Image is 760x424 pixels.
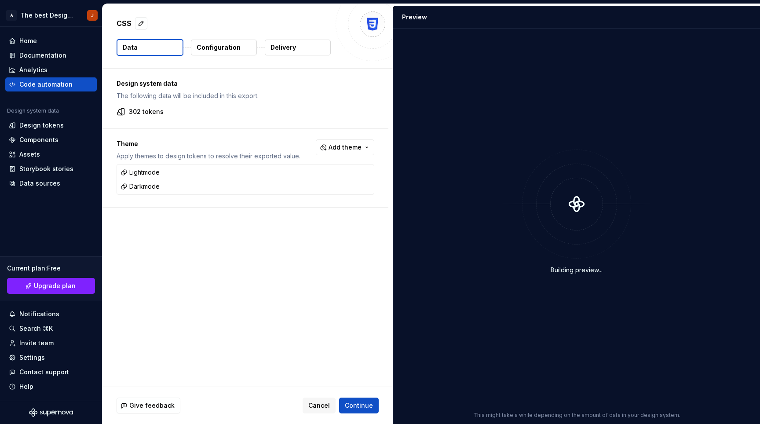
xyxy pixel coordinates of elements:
span: Add theme [329,143,362,152]
div: Components [19,135,58,144]
div: Documentation [19,51,66,60]
button: Notifications [5,307,97,321]
button: Search ⌘K [5,322,97,336]
a: Storybook stories [5,162,97,176]
a: Data sources [5,176,97,190]
div: Darkmode [121,182,160,191]
p: This might take a while depending on the amount of data in your design system. [473,412,680,419]
p: Apply themes to design tokens to resolve their exported value. [117,152,300,161]
div: The best Design System [20,11,77,20]
a: Analytics [5,63,97,77]
p: Configuration [197,43,241,52]
a: Components [5,133,97,147]
div: Lightmode [121,168,160,177]
p: 302 tokens [129,107,164,116]
div: Notifications [19,310,59,318]
a: Upgrade plan [7,278,95,294]
p: Delivery [270,43,296,52]
div: Code automation [19,80,73,89]
div: Settings [19,353,45,362]
span: Continue [345,401,373,410]
div: Building preview... [551,266,603,274]
div: Contact support [19,368,69,376]
p: Design system data [117,79,374,88]
button: Cancel [303,398,336,413]
div: Current plan : Free [7,264,95,273]
a: Assets [5,147,97,161]
div: Design tokens [19,121,64,130]
div: Data sources [19,179,60,188]
button: Contact support [5,365,97,379]
span: Cancel [308,401,330,410]
p: CSS [117,18,132,29]
p: The following data will be included in this export. [117,91,374,100]
div: A [6,10,17,21]
div: Search ⌘K [19,324,53,333]
a: Settings [5,351,97,365]
button: Data [117,39,183,56]
a: Code automation [5,77,97,91]
span: Give feedback [129,401,175,410]
svg: Supernova Logo [29,408,73,417]
div: Storybook stories [19,164,73,173]
div: Help [19,382,33,391]
span: Upgrade plan [34,281,76,290]
a: Documentation [5,48,97,62]
p: Theme [117,139,300,148]
a: Invite team [5,336,97,350]
button: Continue [339,398,379,413]
div: Assets [19,150,40,159]
button: Add theme [316,139,374,155]
button: Help [5,380,97,394]
div: Home [19,37,37,45]
div: Analytics [19,66,47,74]
div: J [91,12,94,19]
a: Home [5,34,97,48]
p: Data [123,43,138,52]
button: Delivery [265,40,331,55]
div: Design system data [7,107,59,114]
button: Configuration [191,40,257,55]
div: Invite team [19,339,54,347]
button: Give feedback [117,398,180,413]
div: Preview [402,13,427,22]
a: Design tokens [5,118,97,132]
button: AThe best Design SystemJ [2,6,100,25]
